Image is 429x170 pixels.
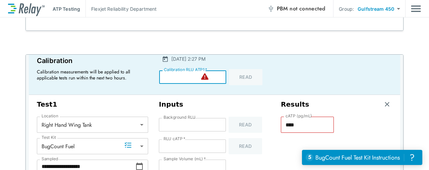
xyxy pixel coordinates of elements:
div: Right Hand Wing Tank [37,118,148,131]
label: Location [42,114,58,118]
label: Sampled [42,157,58,161]
iframe: Resource center [302,150,422,165]
p: Group: [339,5,354,12]
img: Remove [384,101,390,108]
span: not connected [290,5,325,12]
span: PBM [277,4,325,13]
label: Background RLU [164,115,195,120]
p: ATP Testing [53,5,80,12]
p: Flexjet Reliability Department [91,5,157,12]
p: [DATE] 2:27 PM [171,55,205,62]
label: Calibration RLU ATP1 [164,67,207,72]
button: PBM not connected [265,2,328,15]
p: Calibration measurements will be applied to all applicable tests run within the next two hours. [37,69,144,81]
label: Test Kit [42,135,56,140]
img: LuminUltra Relay [8,2,45,16]
label: RLU cATP [164,136,185,141]
label: cATP (pg/mL) [286,114,312,118]
p: Calibration [37,55,147,66]
h3: Results [281,100,309,109]
h3: Inputs [159,100,270,109]
img: Offline Icon [267,5,274,12]
img: Drawer Icon [411,2,421,15]
div: BugCount Fuel [37,139,148,153]
img: Calender Icon [162,56,169,62]
h3: Test 1 [37,100,148,109]
button: Main menu [411,2,421,15]
label: Sample Volume (mL) [164,157,206,161]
